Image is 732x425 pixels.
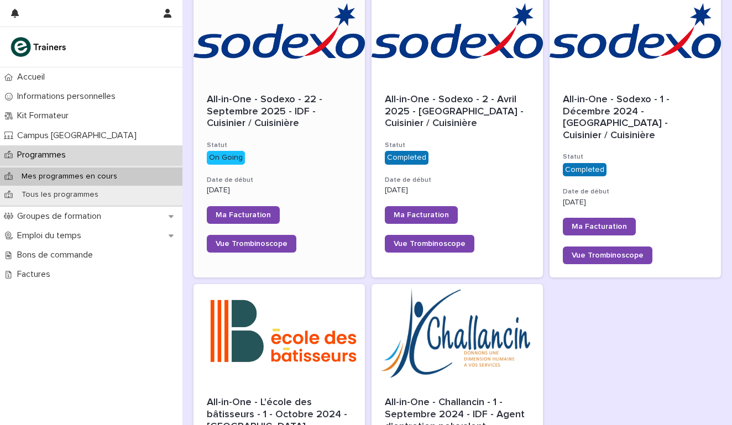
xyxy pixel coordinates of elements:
[13,150,75,160] p: Programmes
[385,206,458,224] a: Ma Facturation
[13,172,126,181] p: Mes programmes en cours
[207,95,325,128] span: All-in-One - Sodexo - 22 - Septembre 2025 - IDF - Cuisinier / Cuisinière
[207,176,352,185] h3: Date de début
[563,153,708,161] h3: Statut
[13,111,77,121] p: Kit Formateur
[13,211,110,222] p: Groupes de formation
[572,223,627,230] span: Ma Facturation
[563,163,606,177] div: Completed
[563,187,708,196] h3: Date de début
[563,198,708,207] p: [DATE]
[385,141,530,150] h3: Statut
[385,186,530,195] p: [DATE]
[13,91,124,102] p: Informations personnelles
[13,230,90,241] p: Emploi du temps
[385,151,428,165] div: Completed
[207,141,352,150] h3: Statut
[207,206,280,224] a: Ma Facturation
[13,269,59,280] p: Factures
[394,211,449,219] span: Ma Facturation
[385,176,530,185] h3: Date de début
[207,186,352,195] p: [DATE]
[216,240,287,248] span: Vue Trombinoscope
[563,218,636,235] a: Ma Facturation
[394,240,466,248] span: Vue Trombinoscope
[385,95,526,128] span: All-in-One - Sodexo - 2 - Avril 2025 - [GEOGRAPHIC_DATA] - Cuisinier / Cuisinière
[572,251,644,259] span: Vue Trombinoscope
[9,36,70,58] img: K0CqGN7SDeD6s4JG8KQk
[13,250,102,260] p: Bons de commande
[207,235,296,253] a: Vue Trombinoscope
[207,151,245,165] div: On Going
[385,235,474,253] a: Vue Trombinoscope
[13,190,107,200] p: Tous les programmes
[563,246,652,264] a: Vue Trombinoscope
[13,130,145,141] p: Campus [GEOGRAPHIC_DATA]
[216,211,271,219] span: Ma Facturation
[13,72,54,82] p: Accueil
[563,95,672,140] span: All-in-One - Sodexo - 1 - Décembre 2024 - [GEOGRAPHIC_DATA] - Cuisinier / Cuisinière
